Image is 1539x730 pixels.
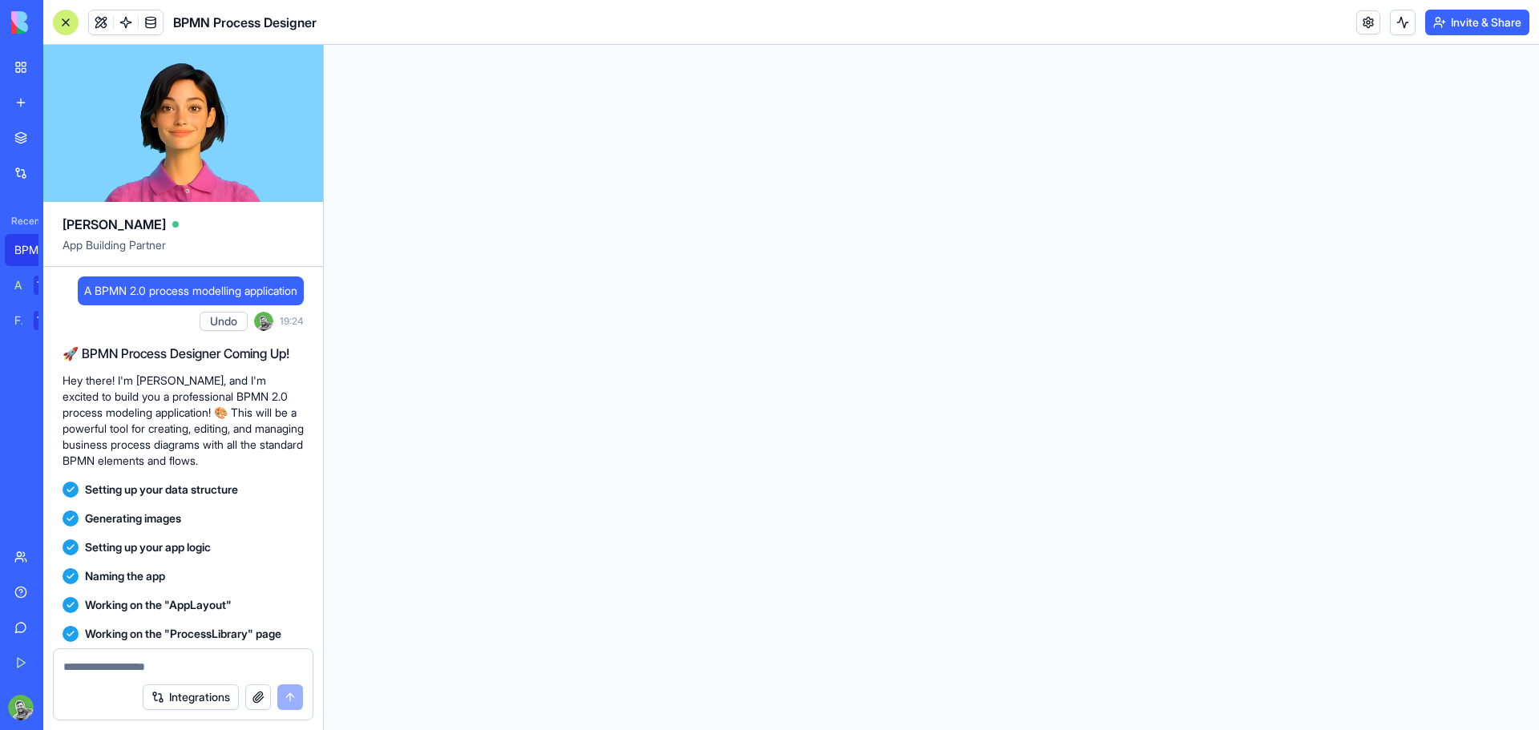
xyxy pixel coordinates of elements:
div: AI Logo Generator [14,277,22,293]
div: TRY [34,276,59,295]
span: Setting up your app logic [85,539,211,555]
a: AI Logo GeneratorTRY [5,269,69,301]
img: ACg8ocIgFWe2YakPm5VGQWrNByRteyNvvN-AQafhVDiLyg5xwSBGfvFB=s96-c [8,695,34,720]
span: Working on the "AppLayout" [85,597,232,613]
span: Working on the "ProcessLibrary" page [85,626,281,642]
button: Undo [200,312,248,331]
span: Setting up your data structure [85,482,238,498]
img: logo [11,11,111,34]
div: Feedback Form [14,313,22,329]
h2: 🚀 BPMN Process Designer Coming Up! [63,344,304,363]
button: Integrations [143,684,239,710]
span: BPMN Process Designer [173,13,317,32]
span: A BPMN 2.0 process modelling application [84,283,297,299]
span: Recent [5,215,38,228]
span: [PERSON_NAME] [63,215,166,234]
span: Generating images [85,510,181,526]
a: BPMN Process Designer [5,234,69,266]
a: Feedback FormTRY [5,305,69,337]
span: App Building Partner [63,237,304,266]
span: Naming the app [85,568,165,584]
img: ACg8ocIgFWe2YakPm5VGQWrNByRteyNvvN-AQafhVDiLyg5xwSBGfvFB=s96-c [254,312,273,331]
span: 19:24 [280,315,304,328]
button: Invite & Share [1425,10,1529,35]
div: BPMN Process Designer [14,242,59,258]
p: Hey there! I'm [PERSON_NAME], and I'm excited to build you a professional BPMN 2.0 process modeli... [63,373,304,469]
div: TRY [34,311,59,330]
